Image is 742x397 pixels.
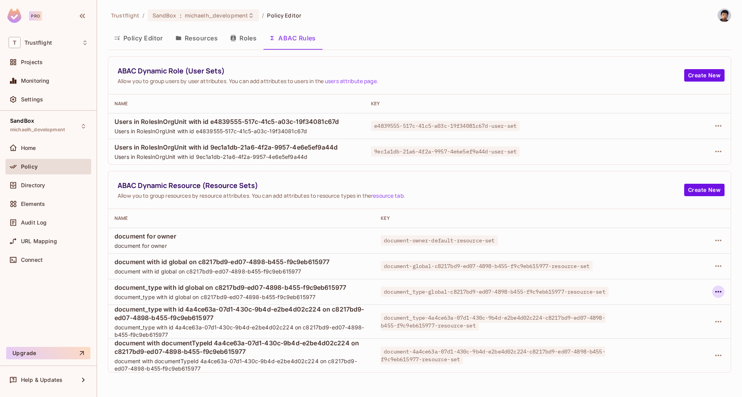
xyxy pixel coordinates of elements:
[10,127,65,133] span: michaelh_development
[114,127,359,135] span: Users in RolesInOrgUnit with id e4839555-517c-41c5-a03c-19f34081c67d
[371,121,520,131] span: e4839555-517c-41c5-a03c-19f34081c67d-user-set
[114,268,368,275] span: document with id global on c8217bd9-ed07-4898-b455-f9c9eb615977
[111,12,139,19] span: the active workspace
[381,313,605,331] span: document_type-4a4ce63a-07d1-430c-9b4d-e2be4d02c224-c8217bd9-ed07-4898-b455-f9c9eb615977-resource-set
[114,153,359,160] span: Users in RolesInOrgUnit with id 9ec1a1db-21a6-4f2a-9957-4e6e5ef9a44d
[114,283,368,292] span: document_type with id global on c8217bd9-ed07-4898-b455-f9c9eb615977
[381,235,498,246] span: document-owner-default-resource-set
[114,215,368,221] div: Name
[21,145,36,151] span: Home
[371,146,520,157] span: 9ec1a1db-21a6-4f2a-9957-4e6e5ef9a44d-user-set
[262,12,264,19] li: /
[381,347,605,364] span: document-4a4ce63a-07d1-430c-9b4d-e2be4d02c224-c8217bd9-ed07-4898-b455-f9c9eb615977-resource-set
[114,117,359,126] span: Users in RolesInOrgUnit with id e4839555-517c-41c5-a03c-19f34081c67d
[267,12,301,19] span: Policy Editor
[114,324,368,338] span: document_type with id 4a4ce63a-07d1-430c-9b4d-e2be4d02c224 on c8217bd9-ed07-4898-b455-f9c9eb615977
[21,96,43,103] span: Settings
[381,287,609,297] span: document_type-global-c8217bd9-ed07-4898-b455-f9c9eb615977-resource-set
[118,181,684,190] span: ABAC Dynamic Resource (Resource Sets)
[179,12,182,19] span: :
[718,9,731,22] img: Alexander Ip
[371,101,615,107] div: Key
[381,261,593,271] span: document-global-c8217bd9-ed07-4898-b455-f9c9eb615977-resource-set
[21,219,47,226] span: Audit Log
[29,11,42,21] div: Pro
[684,69,725,82] button: Create New
[6,347,90,359] button: Upgrade
[114,339,368,356] span: document with documentTypeId 4a4ce63a-07d1-430c-9b4d-e2be4d02c224 on c8217bd9-ed07-4898-b455-f9c9...
[118,192,684,199] span: Allow you to group resources by resource attributes. You can add attributes to resource types in ...
[21,377,62,383] span: Help & Updates
[325,77,377,85] a: users attribute page
[114,242,368,249] span: document for owner
[118,66,684,76] span: ABAC Dynamic Role (User Sets)
[224,28,263,48] button: Roles
[114,357,368,372] span: document with documentTypeId 4a4ce63a-07d1-430c-9b4d-e2be4d02c224 on c8217bd9-ed07-4898-b455-f9c9...
[21,59,43,65] span: Projects
[114,143,359,151] span: Users in RolesInOrgUnit with id 9ec1a1db-21a6-4f2a-9957-4e6e5ef9a44d
[684,184,725,196] button: Create New
[381,215,620,221] div: Key
[118,77,684,85] span: Allow you to group users by user attributes. You can add attributes to users in the .
[24,40,52,46] span: Workspace: Trustflight
[263,28,322,48] button: ABAC Rules
[21,182,45,188] span: Directory
[142,12,144,19] li: /
[21,238,57,244] span: URL Mapping
[21,78,50,84] span: Monitoring
[10,118,34,124] span: SandBox
[21,257,43,263] span: Connect
[185,12,248,19] span: michaelh_development
[114,305,368,322] span: document_type with id 4a4ce63a-07d1-430c-9b4d-e2be4d02c224 on c8217bd9-ed07-4898-b455-f9c9eb615977
[114,232,368,240] span: document for owner
[21,201,45,207] span: Elements
[114,101,359,107] div: Name
[114,258,368,266] span: document with id global on c8217bd9-ed07-4898-b455-f9c9eb615977
[9,37,21,48] span: T
[21,164,38,170] span: Policy
[153,12,177,19] span: SandBox
[7,9,21,23] img: SReyMgAAAABJRU5ErkJggg==
[169,28,224,48] button: Resources
[108,28,169,48] button: Policy Editor
[371,192,404,199] a: resource tab
[114,293,368,301] span: document_type with id global on c8217bd9-ed07-4898-b455-f9c9eb615977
